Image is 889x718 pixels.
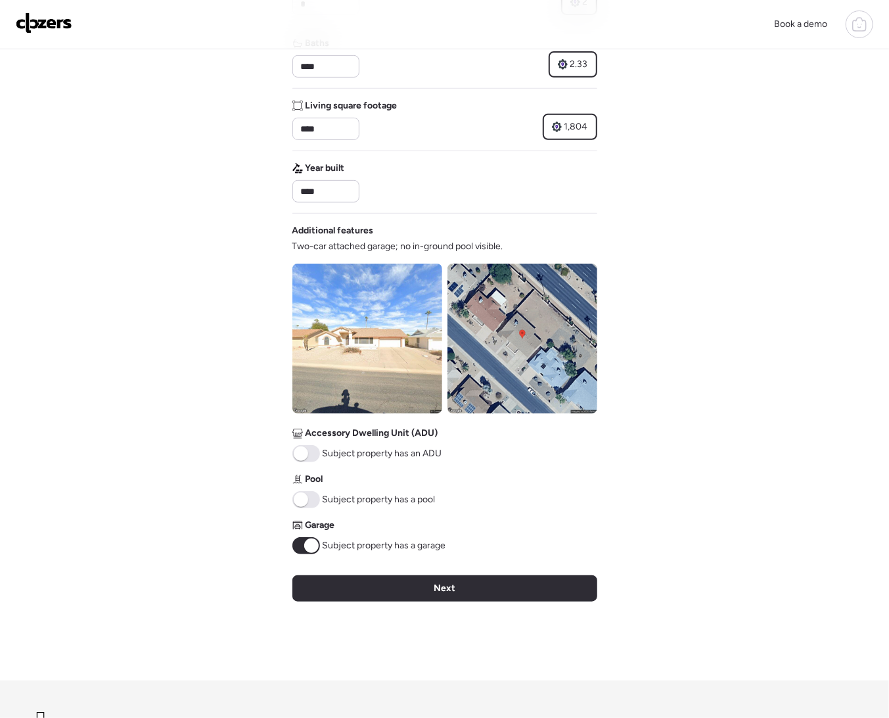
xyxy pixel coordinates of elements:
span: Living square footage [306,99,398,112]
span: Additional features [292,224,374,237]
span: 1,804 [564,120,588,133]
span: Book a demo [774,18,827,30]
span: Year built [306,162,345,175]
span: Subject property has an ADU [323,447,442,460]
span: Subject property has a garage [323,539,446,552]
span: Two-car attached garage; no in-ground pool visible. [292,240,503,253]
span: Next [434,582,455,595]
span: Subject property has a pool [323,493,436,506]
span: Accessory Dwelling Unit (ADU) [306,427,438,440]
span: Pool [306,473,323,486]
img: Logo [16,12,72,34]
span: 2.33 [570,58,588,71]
span: Garage [306,519,335,532]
